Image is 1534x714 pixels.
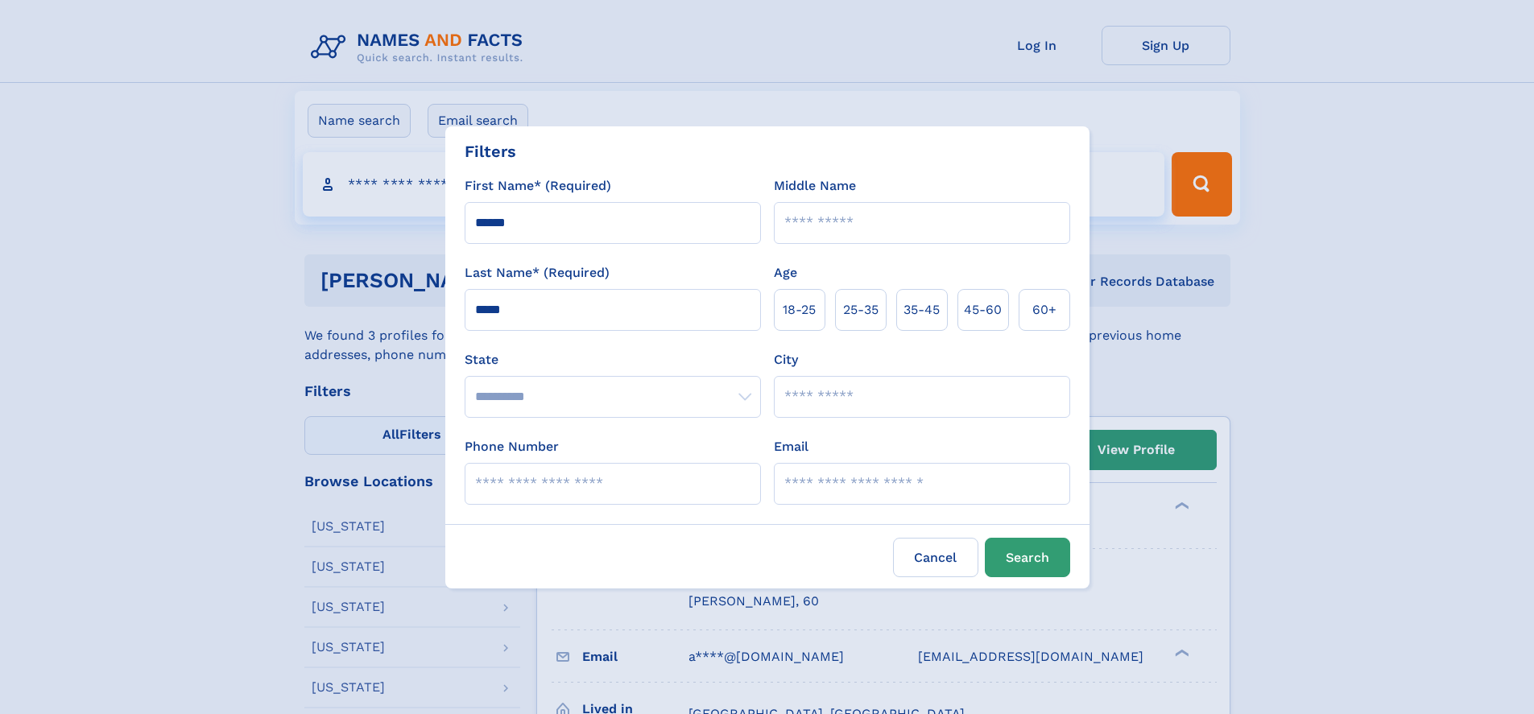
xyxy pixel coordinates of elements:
[465,176,611,196] label: First Name* (Required)
[774,350,798,369] label: City
[774,176,856,196] label: Middle Name
[783,300,816,320] span: 18‑25
[465,437,559,456] label: Phone Number
[843,300,879,320] span: 25‑35
[465,350,761,369] label: State
[774,437,808,456] label: Email
[774,263,797,283] label: Age
[903,300,940,320] span: 35‑45
[964,300,1002,320] span: 45‑60
[985,538,1070,577] button: Search
[465,139,516,163] div: Filters
[465,263,610,283] label: Last Name* (Required)
[893,538,978,577] label: Cancel
[1032,300,1056,320] span: 60+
